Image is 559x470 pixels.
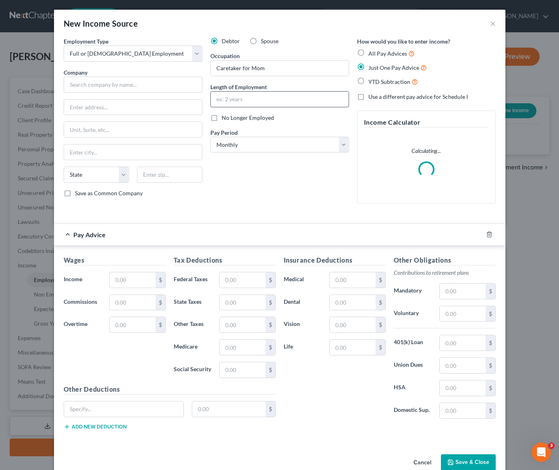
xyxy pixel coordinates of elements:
div: $ [156,317,165,332]
span: Employment Type [64,38,108,45]
span: Just One Pay Advice [368,64,419,71]
input: 0.00 [440,380,485,396]
input: Enter address... [64,100,202,115]
input: 0.00 [440,335,485,351]
input: 0.00 [220,362,265,378]
input: 0.00 [220,317,265,332]
div: $ [486,335,495,351]
input: 0.00 [220,295,265,310]
div: $ [486,358,495,373]
span: All Pay Advices [368,50,407,57]
div: $ [266,340,275,355]
button: Add new deduction [64,424,127,430]
div: New Income Source [64,18,138,29]
div: $ [486,306,495,322]
label: Union Dues [390,357,436,374]
input: ex: 2 years [211,92,349,107]
label: Overtime [60,317,106,333]
h5: Insurance Deductions [284,255,386,265]
div: $ [376,272,385,288]
input: Specify... [64,401,184,417]
h5: Other Obligations [394,255,496,265]
span: 3 [548,443,555,449]
h5: Wages [64,255,166,265]
div: $ [266,362,275,378]
div: $ [486,380,495,396]
div: $ [266,295,275,310]
label: Medicare [170,339,216,355]
div: $ [486,284,495,299]
input: -- [211,61,349,76]
div: $ [156,272,165,288]
input: 0.00 [440,284,485,299]
label: HSA [390,380,436,396]
input: 0.00 [440,358,485,373]
span: Use a different pay advice for Schedule I [368,93,468,100]
span: Pay Advice [73,231,106,238]
iframe: Intercom live chat [532,443,551,462]
div: $ [266,272,275,288]
div: $ [376,340,385,355]
span: YTD Subtraction [368,78,410,85]
span: Company [64,69,87,76]
input: 0.00 [192,401,266,417]
input: 0.00 [330,295,375,310]
div: $ [156,295,165,310]
input: 0.00 [220,340,265,355]
label: 401(k) Loan [390,335,436,351]
label: Domestic Sup. [390,403,436,419]
input: Search company by name... [64,77,202,93]
input: 0.00 [330,272,375,288]
input: 0.00 [440,403,485,418]
input: Enter zip... [137,167,202,183]
p: Contributions to retirement plans [394,269,496,277]
div: $ [486,403,495,418]
span: Spouse [261,38,278,44]
label: Dental [280,295,326,311]
div: $ [266,401,275,417]
input: 0.00 [330,317,375,332]
span: No Longer Employed [222,114,274,121]
div: $ [266,317,275,332]
label: Occupation [210,52,240,60]
label: How would you like to enter income? [357,37,450,46]
input: 0.00 [330,340,375,355]
input: 0.00 [220,272,265,288]
span: Income [64,276,82,282]
span: Save as Common Company [75,190,143,196]
label: Vision [280,317,326,333]
label: Federal Taxes [170,272,216,288]
p: Calculating... [364,147,489,155]
h5: Tax Deductions [174,255,276,265]
span: Debtor [222,38,240,44]
input: Enter city... [64,144,202,160]
label: Other Taxes [170,317,216,333]
label: Voluntary [390,306,436,322]
input: Unit, Suite, etc... [64,122,202,137]
label: Life [280,339,326,355]
label: State Taxes [170,295,216,311]
label: Medical [280,272,326,288]
button: × [490,19,496,28]
h5: Income Calculator [364,117,489,127]
input: 0.00 [110,295,155,310]
input: 0.00 [440,306,485,322]
div: $ [376,295,385,310]
label: Mandatory [390,283,436,299]
label: Length of Employment [210,83,267,91]
input: 0.00 [110,272,155,288]
div: $ [376,317,385,332]
label: Social Security [170,362,216,378]
h5: Other Deductions [64,384,276,395]
input: 0.00 [110,317,155,332]
span: Pay Period [210,129,238,136]
label: Commissions [60,295,106,311]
